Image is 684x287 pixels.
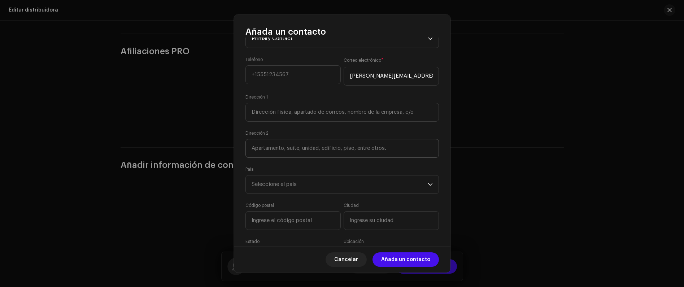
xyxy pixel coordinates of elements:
label: Estado [245,239,260,244]
label: Código postal [245,203,274,208]
span: Añada un contacto [381,252,430,267]
label: Teléfono [245,57,263,62]
input: Apartamento, suite, unidad, edificio, piso, entre otros. [245,139,439,158]
label: País [245,166,253,172]
span: Cancelar [334,252,358,267]
div: dropdown trigger [428,175,433,193]
input: Ingrese su ciudad [344,211,439,230]
button: Cancelar [326,252,367,267]
label: Ciudad [344,203,359,208]
span: Seleccione el país [252,175,428,193]
span: Primary Contact [252,30,428,48]
span: Seleccione el país [252,182,297,187]
input: +15551234567 [245,65,341,84]
small: Correo electrónico [344,57,381,64]
button: Añada un contacto [373,252,439,267]
label: Dirección 2 [245,130,269,136]
input: Dirección física, apartado de correos, nombre de la empresa, c/o [245,103,439,122]
label: Ubicación [344,239,364,244]
span: Añada un contacto [245,26,326,38]
input: Ingrese correo electrónico [344,67,439,86]
label: Dirección 1 [245,94,268,100]
input: Ingrese el código postal [245,211,341,230]
div: dropdown trigger [428,30,433,48]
